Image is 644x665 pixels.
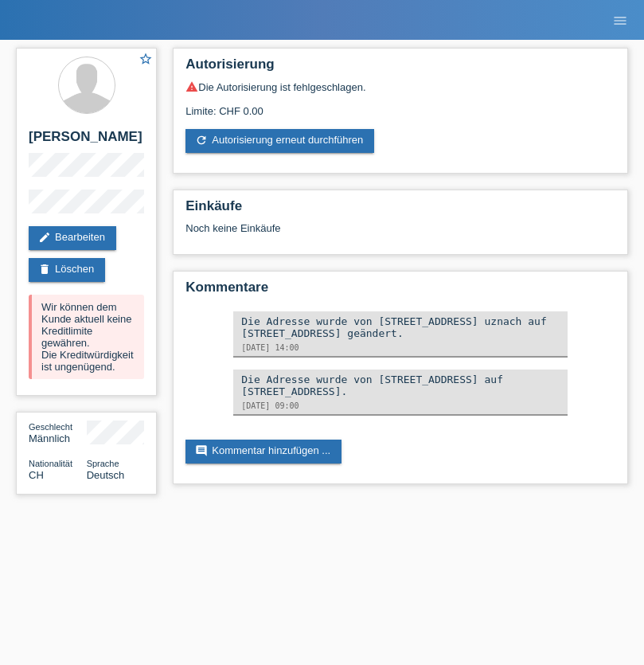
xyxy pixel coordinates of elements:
[185,440,342,464] a: commentKommentar hinzufügen ...
[29,226,116,250] a: editBearbeiten
[29,459,72,468] span: Nationalität
[29,469,44,481] span: Schweiz
[29,258,105,282] a: deleteLöschen
[185,57,615,80] h2: Autorisierung
[241,343,560,352] div: [DATE] 14:00
[29,421,87,444] div: Männlich
[195,444,208,457] i: comment
[241,401,560,410] div: [DATE] 09:00
[604,15,636,25] a: menu
[139,52,153,68] a: star_border
[29,422,72,432] span: Geschlecht
[38,231,51,244] i: edit
[185,80,615,93] div: Die Autorisierung ist fehlgeschlagen.
[139,52,153,66] i: star_border
[195,134,208,147] i: refresh
[185,80,198,93] i: warning
[87,469,125,481] span: Deutsch
[241,374,560,397] div: Die Adresse wurde von [STREET_ADDRESS] auf [STREET_ADDRESS].
[185,198,615,222] h2: Einkäufe
[29,295,144,379] div: Wir können dem Kunde aktuell keine Kreditlimite gewähren. Die Kreditwürdigkeit ist ungenügend.
[612,13,628,29] i: menu
[185,222,615,246] div: Noch keine Einkäufe
[185,280,615,303] h2: Kommentare
[185,129,374,153] a: refreshAutorisierung erneut durchführen
[29,129,144,153] h2: [PERSON_NAME]
[241,315,560,339] div: Die Adresse wurde von [STREET_ADDRESS] uznach auf [STREET_ADDRESS] geändert.
[185,93,615,117] div: Limite: CHF 0.00
[38,263,51,276] i: delete
[87,459,119,468] span: Sprache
